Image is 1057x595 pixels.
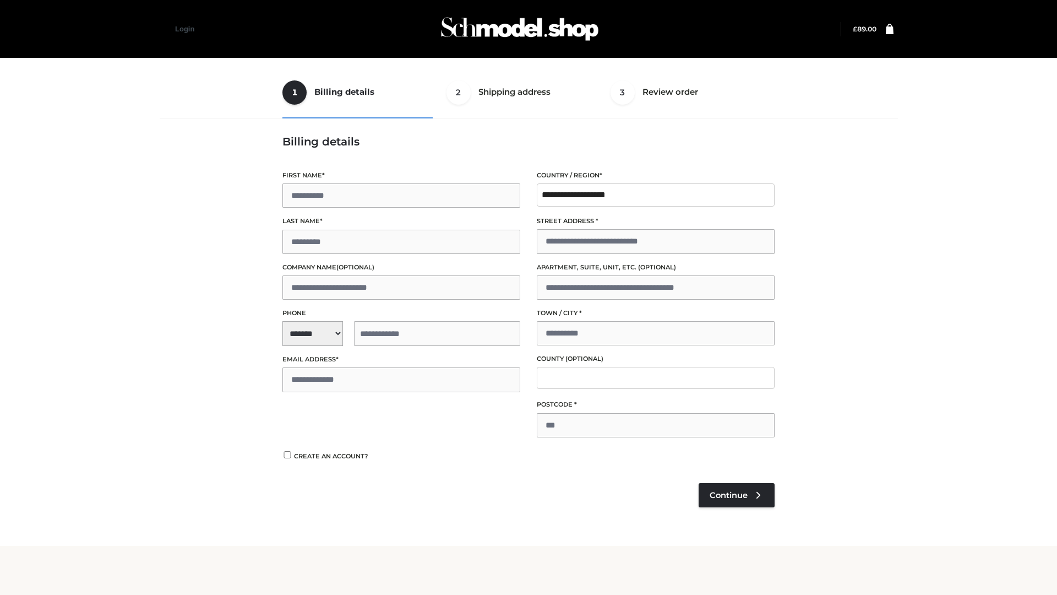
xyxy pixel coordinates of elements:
[336,263,374,271] span: (optional)
[437,7,602,51] img: Schmodel Admin 964
[537,308,775,318] label: Town / City
[537,399,775,410] label: Postcode
[282,308,520,318] label: Phone
[853,25,857,33] span: £
[537,216,775,226] label: Street address
[699,483,775,507] a: Continue
[282,170,520,181] label: First name
[294,452,368,460] span: Create an account?
[537,262,775,273] label: Apartment, suite, unit, etc.
[853,25,876,33] bdi: 89.00
[282,135,775,148] h3: Billing details
[853,25,876,33] a: £89.00
[175,25,194,33] a: Login
[565,355,603,363] span: (optional)
[537,170,775,181] label: Country / Region
[282,451,292,458] input: Create an account?
[282,354,520,365] label: Email address
[282,262,520,273] label: Company name
[537,354,775,364] label: County
[638,263,676,271] span: (optional)
[710,490,748,500] span: Continue
[282,216,520,226] label: Last name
